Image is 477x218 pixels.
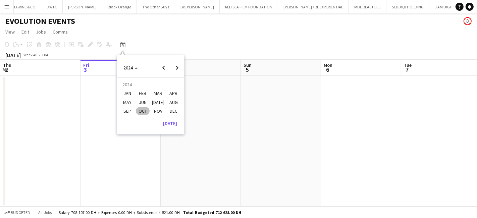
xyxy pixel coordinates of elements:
[5,16,75,26] h1: EVOLUTION EVENTS
[42,52,48,57] div: +04
[166,107,181,115] button: December 2024
[151,89,166,98] button: March 2024
[404,62,412,68] span: Tue
[63,0,102,13] button: [PERSON_NAME]
[3,0,41,13] button: PEREGRINE & CO
[59,210,241,215] div: Salary 708 107.00 DH + Expenses 0.00 DH + Subsistence 4 521.00 DH =
[167,90,180,98] span: APR
[429,0,463,13] button: 3 AM DIGITAL
[11,210,30,215] span: Budgeted
[120,80,181,89] td: 2024
[120,62,141,74] button: Choose date
[3,62,11,68] span: Thu
[278,0,349,13] button: [PERSON_NAME] / BE EXPERIENTIAL
[220,0,278,13] button: RED SEA FILM FOUNDATION
[120,107,134,115] span: SEP
[5,52,21,58] div: [DATE]
[323,66,332,73] span: 6
[386,0,429,13] button: SEDDIQI HOLDING
[183,210,241,215] span: Total Budgeted 712 628.00 DH
[151,98,166,107] button: July 2024
[166,89,181,98] button: April 2024
[5,29,15,35] span: View
[120,107,135,115] button: September 2024
[36,29,46,35] span: Jobs
[135,89,151,98] button: February 2024
[3,209,31,216] button: Budgeted
[243,66,252,73] span: 5
[167,107,180,115] span: DEC
[136,90,150,98] span: FEB
[136,107,150,115] span: OCT
[324,62,332,68] span: Mon
[136,98,150,106] span: JUN
[83,62,89,68] span: Fri
[50,28,70,36] a: Comms
[2,66,11,73] span: 2
[19,28,32,36] a: Edit
[151,98,165,106] span: [DATE]
[102,0,137,13] button: Black Orange
[151,107,166,115] button: November 2024
[41,0,63,13] button: DWTC
[82,66,89,73] span: 3
[170,61,184,74] button: Next year
[464,17,472,25] app-user-avatar: Glenda Castelino
[135,98,151,107] button: June 2024
[3,28,17,36] a: View
[37,210,53,215] span: All jobs
[349,0,386,13] button: MDL BEAST LLC
[120,98,134,106] span: MAY
[22,52,39,57] span: Week 40
[21,29,29,35] span: Edit
[157,61,170,74] button: Previous year
[161,118,180,129] button: [DATE]
[120,98,135,107] button: May 2024
[33,28,49,36] a: Jobs
[151,107,165,115] span: NOV
[167,98,180,106] span: AUG
[137,0,175,13] button: The Other Guyz
[135,107,151,115] button: October 2024
[151,90,165,98] span: MAR
[166,98,181,107] button: August 2024
[53,29,68,35] span: Comms
[403,66,412,73] span: 7
[244,62,252,68] span: Sun
[120,89,135,98] button: January 2024
[175,0,220,13] button: Be [PERSON_NAME]
[123,65,133,71] span: 2024
[120,90,134,98] span: JAN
